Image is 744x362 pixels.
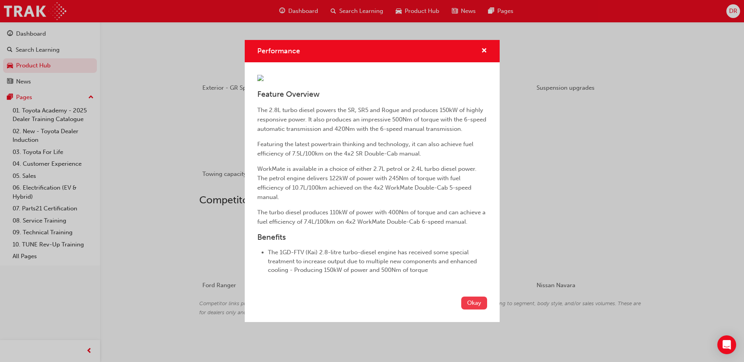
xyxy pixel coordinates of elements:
span: cross-icon [481,48,487,55]
h3: Feature Overview [257,90,487,99]
span: Performance [257,47,300,55]
span: The 2.8L turbo diesel powers the SR, SR5 and Rogue and produces 150kW of highly responsive power.... [257,107,488,132]
span: Featuring the latest powertrain thinking and technology, it can also achieve fuel efficiency of 7... [257,141,475,157]
div: Performance [245,40,500,322]
h3: Benefits [257,233,487,242]
span: The turbo diesel produces 110kW of power with 400Nm of torque and can achieve a fuel efficiency o... [257,209,487,225]
button: cross-icon [481,46,487,56]
span: WorkMate is available in a choice of either 2.7L petrol or 2.4L turbo diesel power. The petrol en... [257,165,478,201]
div: Open Intercom Messenger [717,335,736,354]
img: 7ffb5a0b-b949-48d9-a274-bc07aebd74da.jpg [257,75,264,81]
li: The 1GD-FTV (Kai) 2.8-litre turbo-diesel engine has received some special treatment to increase o... [268,248,487,275]
button: Okay [461,297,487,310]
